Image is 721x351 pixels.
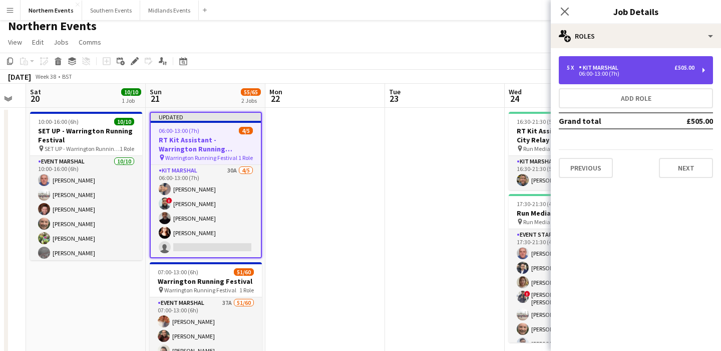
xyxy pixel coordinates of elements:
div: [DATE] [8,72,31,82]
span: SET UP - Warrington Running Festival [45,145,120,152]
span: Sat [30,87,41,96]
h3: Job Details [551,5,721,18]
span: Run Media City Relays [523,145,579,152]
span: Warrington Running Festival [165,154,237,161]
app-card-role: Kit Marshal30A4/506:00-13:00 (7h)[PERSON_NAME]![PERSON_NAME][PERSON_NAME][PERSON_NAME] [151,165,261,257]
span: Wed [509,87,522,96]
div: BST [62,73,72,80]
h3: SET UP - Warrington Running Festival [30,126,142,144]
h1: Northern Events [8,19,97,34]
span: ! [524,291,530,297]
app-job-card: Updated06:00-13:00 (7h)4/5RT Kit Assistant - Warrington Running Festival Warrington Running Festi... [150,112,262,258]
span: 10/10 [121,88,141,96]
button: Northern Events [21,1,82,20]
a: View [4,36,26,49]
span: 23 [388,93,401,104]
h3: RT Kit Assistant - Warrington Running Festival [151,135,261,153]
app-card-role: Kit Marshal1/116:30-21:30 (5h)[PERSON_NAME] [509,156,621,190]
span: 24 [507,93,522,104]
span: ! [166,198,172,204]
span: 55/65 [241,88,261,96]
span: Sun [150,87,162,96]
button: Add role [559,88,713,108]
span: Mon [269,87,282,96]
span: 21 [148,93,162,104]
span: Jobs [54,38,69,47]
app-job-card: 17:30-21:30 (4h)33/40Run Media City Relay Run Media City Relays1 RoleEvent Staff 202542A33/4017:3... [509,194,621,342]
span: Run Media City Relays [523,218,579,226]
div: Kit Marshal [579,64,622,71]
span: 1 Role [238,154,253,161]
span: 22 [268,93,282,104]
button: Next [659,158,713,178]
span: 07:00-13:00 (6h) [158,268,198,276]
span: 4/5 [239,127,253,134]
span: 17:30-21:30 (4h) [517,200,557,208]
div: 5 x [567,64,579,71]
app-job-card: 16:30-21:30 (5h)1/1RT Kit Assistant - Run Media City Relay Run Media City Relays1 RoleKit Marshal... [509,112,621,190]
h3: RT Kit Assistant - Run Media City Relay [509,126,621,144]
a: Edit [28,36,48,49]
span: View [8,38,22,47]
button: Midlands Events [140,1,199,20]
span: Warrington Running Festival [164,286,236,294]
div: 1 Job [122,97,141,104]
span: 10:00-16:00 (6h) [38,118,79,125]
div: Roles [551,24,721,48]
span: Edit [32,38,44,47]
span: 20 [29,93,41,104]
span: Tue [389,87,401,96]
span: Week 38 [33,73,58,80]
span: Comms [79,38,101,47]
span: 06:00-13:00 (7h) [159,127,199,134]
div: 06:00-13:00 (7h) [567,71,694,76]
span: 1 Role [239,286,254,294]
span: 51/60 [234,268,254,276]
div: 2 Jobs [241,97,260,104]
h3: Run Media City Relay [509,209,621,218]
div: £505.00 [674,64,694,71]
a: Jobs [50,36,73,49]
app-job-card: 10:00-16:00 (6h)10/10SET UP - Warrington Running Festival SET UP - Warrington Running Festival1 R... [30,112,142,260]
span: 16:30-21:30 (5h) [517,118,557,125]
button: Southern Events [82,1,140,20]
td: Grand total [559,113,653,129]
span: 1 Role [120,145,134,152]
button: Previous [559,158,613,178]
td: £505.00 [653,113,713,129]
div: Updated [151,113,261,121]
span: 10/10 [114,118,134,125]
app-card-role: Event Marshal10/1010:00-16:00 (6h)[PERSON_NAME][PERSON_NAME][PERSON_NAME][PERSON_NAME][PERSON_NAM... [30,156,142,321]
h3: Warrington Running Festival [150,277,262,286]
a: Comms [75,36,105,49]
